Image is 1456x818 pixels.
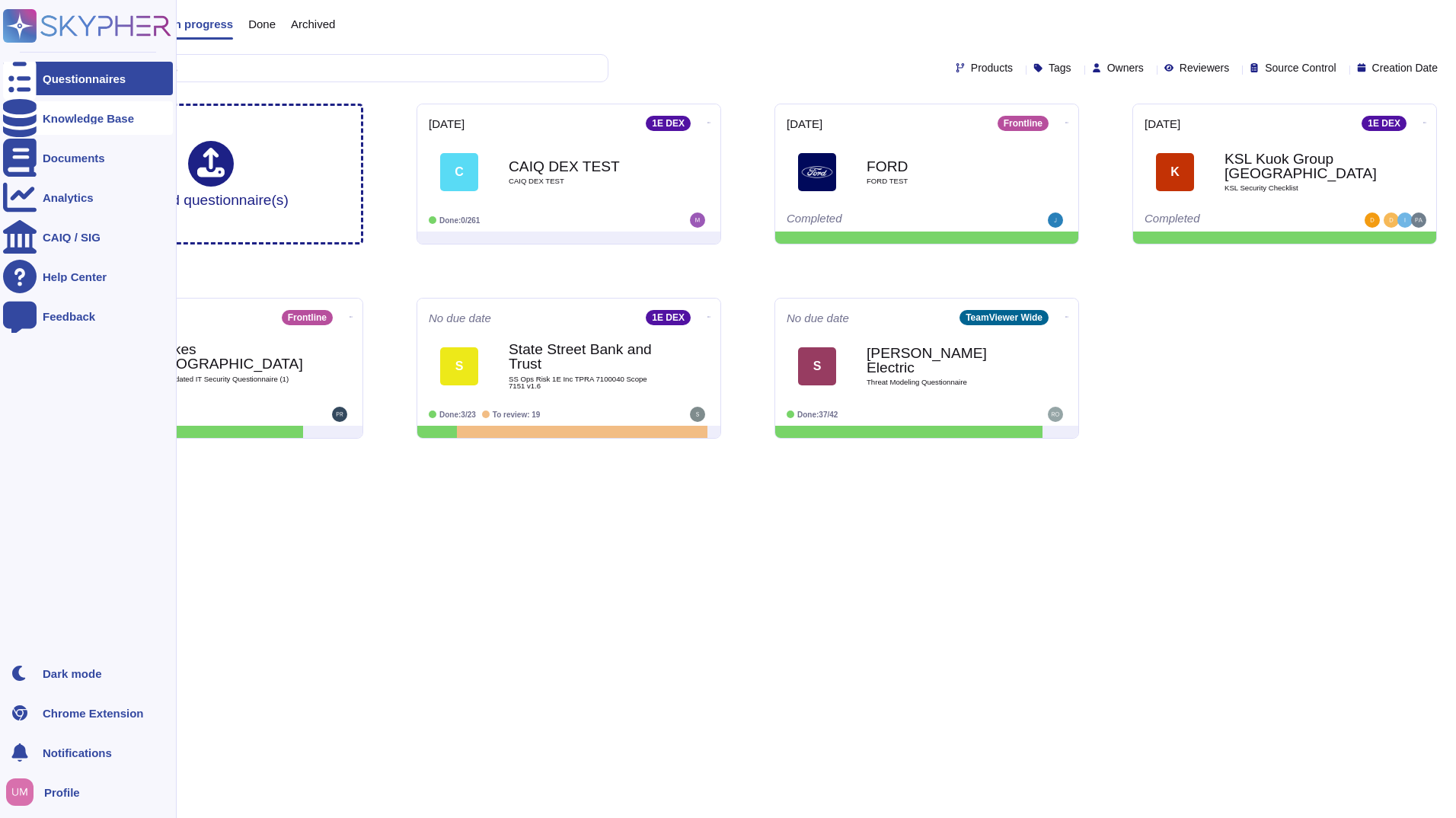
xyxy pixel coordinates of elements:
[248,18,276,30] span: Done
[429,118,465,129] span: [DATE]
[797,411,838,419] span: Done: 37/42
[3,299,173,333] a: Feedback
[1156,153,1194,191] div: K
[6,778,34,806] img: user
[1384,212,1399,228] img: user
[133,141,289,207] div: Upload questionnaire(s)
[43,708,144,719] div: Chrome Extension
[3,220,173,254] a: CAIQ / SIG
[1225,152,1377,181] b: KSL Kuok Group [GEOGRAPHIC_DATA]
[798,347,836,385] div: S
[1145,212,1331,228] div: Completed
[332,407,347,422] img: user
[1225,184,1377,192] span: KSL Security Checklist
[291,18,335,30] span: Archived
[440,347,478,385] div: S
[690,212,705,228] img: user
[3,696,173,730] a: Chrome Extension
[151,375,303,390] span: Consolidated IT Security Questionnaire (1) Copy1
[3,141,173,174] a: Documents
[60,55,608,81] input: Search by keywords
[43,271,107,283] div: Help Center
[3,181,173,214] a: Analytics
[959,310,1049,325] div: TeamViewer Wide
[509,342,661,371] b: State Street Bank and Trust
[1049,62,1071,73] span: Tags
[3,775,44,809] button: user
[43,192,94,203] div: Analytics
[867,379,1019,386] span: Threat Modeling Questionnaire
[509,177,661,185] span: CAIQ DEX TEST
[509,375,661,390] span: SS Ops Risk 1E Inc TPRA 7100040 Scope 7151 v1.6
[151,342,303,371] b: Brakes [GEOGRAPHIC_DATA]
[1048,407,1063,422] img: user
[43,152,105,164] div: Documents
[1397,212,1413,228] img: user
[440,153,478,191] div: C
[971,62,1013,73] span: Products
[43,747,112,759] span: Notifications
[798,153,836,191] img: Logo
[1180,62,1229,73] span: Reviewers
[43,311,95,322] div: Feedback
[43,73,126,85] div: Questionnaires
[439,216,480,225] span: Done: 0/261
[3,62,173,95] a: Questionnaires
[1372,62,1438,73] span: Creation Date
[787,118,822,129] span: [DATE]
[1107,62,1144,73] span: Owners
[998,116,1049,131] div: Frontline
[43,232,101,243] div: CAIQ / SIG
[509,159,661,174] b: CAIQ DEX TEST
[44,787,80,798] span: Profile
[43,113,134,124] div: Knowledge Base
[646,116,691,131] div: 1E DEX
[690,407,705,422] img: user
[787,312,849,324] span: No due date
[1145,118,1180,129] span: [DATE]
[171,18,233,30] span: In progress
[867,159,1019,174] b: FORD
[1411,212,1426,228] img: user
[646,310,691,325] div: 1E DEX
[3,260,173,293] a: Help Center
[439,411,476,419] span: Done: 3/23
[493,411,541,419] span: To review: 19
[429,312,491,324] span: No due date
[1048,212,1063,228] img: user
[1362,116,1407,131] div: 1E DEX
[1265,62,1336,73] span: Source Control
[867,346,1019,375] b: [PERSON_NAME] Electric
[787,212,973,228] div: Completed
[867,177,1019,185] span: FORD TEST
[3,101,173,135] a: Knowledge Base
[1365,212,1380,228] img: user
[43,668,102,679] div: Dark mode
[282,310,333,325] div: Frontline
